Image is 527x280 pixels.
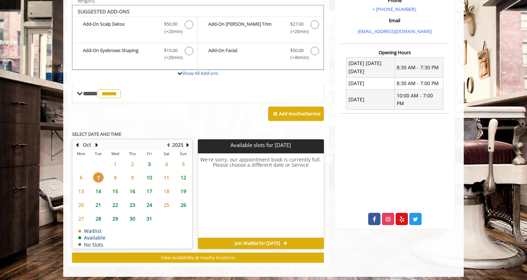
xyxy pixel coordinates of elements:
[158,198,175,212] td: Select day25
[164,20,177,28] span: $50.00
[161,159,172,169] span: 4
[164,47,177,54] span: $15.00
[182,70,218,76] a: Show All Add-ons
[175,150,192,157] th: Sun
[76,20,194,37] label: Add-On Scalp Detox
[208,47,283,62] b: Add-On Facial
[185,141,190,149] button: Next Year
[341,50,449,55] h3: Opening Hours
[178,172,189,183] span: 12
[178,200,189,210] span: 26
[144,172,155,183] span: 10
[93,186,104,196] span: 14
[268,107,324,121] button: Add AnotherService
[144,214,155,224] span: 31
[107,157,124,171] td: Select day1
[73,212,90,225] td: Select day27
[78,242,105,247] td: No Slots
[286,28,307,35] span: (+20min )
[395,77,443,89] td: 8:30 AM - 7:00 PM
[395,57,443,77] td: 8:30 AM - 7:30 PM
[83,20,157,35] b: Add-On Scalp Detox
[201,20,320,37] label: Add-On Beard Trim
[110,214,121,224] span: 29
[74,141,80,149] button: Previous Month
[127,172,138,183] span: 9
[76,214,86,224] span: 27
[73,184,90,198] td: Select day13
[141,212,158,225] td: Select day31
[90,150,106,157] th: Tue
[158,157,175,171] td: Select day4
[141,157,158,171] td: Select day3
[72,131,121,137] b: SELECT DATE AND TIME
[90,171,106,185] td: Select day7
[93,172,104,183] span: 7
[290,47,304,54] span: $50.00
[144,186,155,196] span: 17
[76,186,86,196] span: 13
[107,212,124,225] td: Select day29
[161,54,181,61] span: (+20min )
[124,150,141,157] th: Thu
[83,47,157,62] b: Add-On Eyebrows Shaping
[90,198,106,212] td: Select day21
[110,186,121,196] span: 15
[161,28,181,35] span: (+20min )
[110,159,121,169] span: 1
[161,186,172,196] span: 18
[175,184,192,198] td: Select day19
[141,171,158,185] td: Select day10
[78,235,105,240] td: Available
[279,110,320,117] b: Add Another Service
[290,20,304,28] span: $27.00
[175,171,192,185] td: Select day12
[83,141,91,149] button: Oct
[372,6,417,12] a: + [PHONE_NUMBER].
[141,184,158,198] td: Select day17
[73,171,90,185] td: Select day6
[72,253,324,263] button: View availability at nearby locations
[208,20,283,35] b: Add-On [PERSON_NAME] Trim
[127,186,138,196] span: 16
[93,200,104,210] span: 21
[358,28,432,34] a: [EMAIL_ADDRESS][DOMAIN_NAME]
[158,171,175,185] td: Select day11
[76,200,86,210] span: 20
[124,184,141,198] td: Select day16
[172,141,183,149] button: 2025
[161,254,235,261] span: View availability at nearby locations
[124,198,141,212] td: Select day23
[165,141,171,149] button: Previous Year
[76,47,194,63] label: Add-On Eyebrows Shaping
[144,200,155,210] span: 24
[94,141,99,149] button: Next Month
[78,228,105,234] td: Waitlist
[198,157,323,235] h6: We're sorry, our appointment book is currently full. Please choose a different date or Service
[158,150,175,157] th: Sat
[107,150,124,157] th: Wed
[346,90,395,110] td: [DATE]
[141,198,158,212] td: Select day24
[76,172,86,183] span: 6
[127,159,138,169] span: 2
[235,241,280,246] span: Join Waitlist for [DATE]
[78,8,130,15] b: SUGGESTED ADD-ONS
[73,150,90,157] th: Mon
[144,159,155,169] span: 3
[175,157,192,171] td: Select day5
[158,184,175,198] td: Select day18
[107,171,124,185] td: Select day8
[124,157,141,171] td: Select day2
[346,77,395,89] td: [DATE]
[72,5,324,70] div: The Made Man Haircut Add-onS
[73,198,90,212] td: Select day20
[178,159,189,169] span: 5
[201,47,320,63] label: Add-On Facial
[127,200,138,210] span: 23
[90,184,106,198] td: Select day14
[124,212,141,225] td: Select day30
[107,184,124,198] td: Select day15
[124,171,141,185] td: Select day9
